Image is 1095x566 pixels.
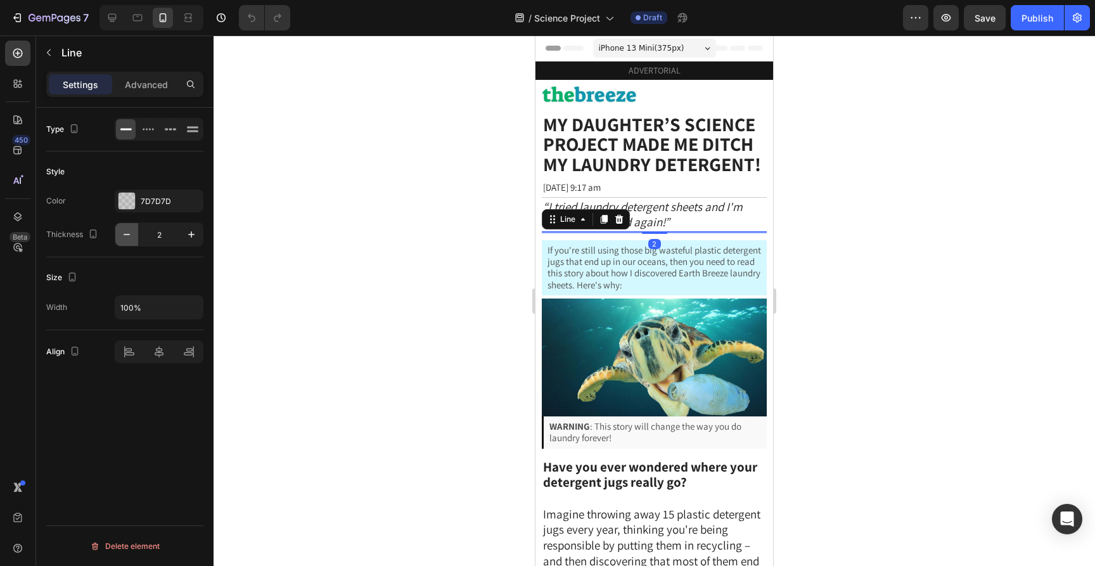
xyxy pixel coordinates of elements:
div: Type [46,121,82,138]
span: Imagine throwing away 15 plastic detergent jugs every year, thinking you're being responsible by ... [8,471,225,565]
div: 450 [12,135,30,145]
div: Align [46,344,82,361]
p: 7 [83,10,89,25]
div: Color [46,195,66,207]
input: Auto [115,296,203,319]
button: 7 [5,5,94,30]
div: Delete element [90,539,160,554]
div: Undo/Redo [239,5,290,30]
div: Size [46,269,80,286]
span: / [528,11,532,25]
p: Advanced [125,78,168,91]
button: Delete element [46,536,203,556]
span: Save [975,13,996,23]
div: 7D7D7D [141,196,200,207]
p: Line [61,45,198,60]
div: Width [46,302,67,313]
span: Draft [643,12,662,23]
div: Style [46,166,65,177]
div: Beta [10,232,30,242]
div: Publish [1021,11,1053,25]
button: Publish [1011,5,1064,30]
div: Open Intercom Messenger [1052,504,1082,534]
div: Thickness [46,226,101,243]
p: Settings [63,78,98,91]
span: Science Project [534,11,600,25]
button: Save [964,5,1006,30]
iframe: To enrich screen reader interactions, please activate Accessibility in Grammarly extension settings [535,35,773,566]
